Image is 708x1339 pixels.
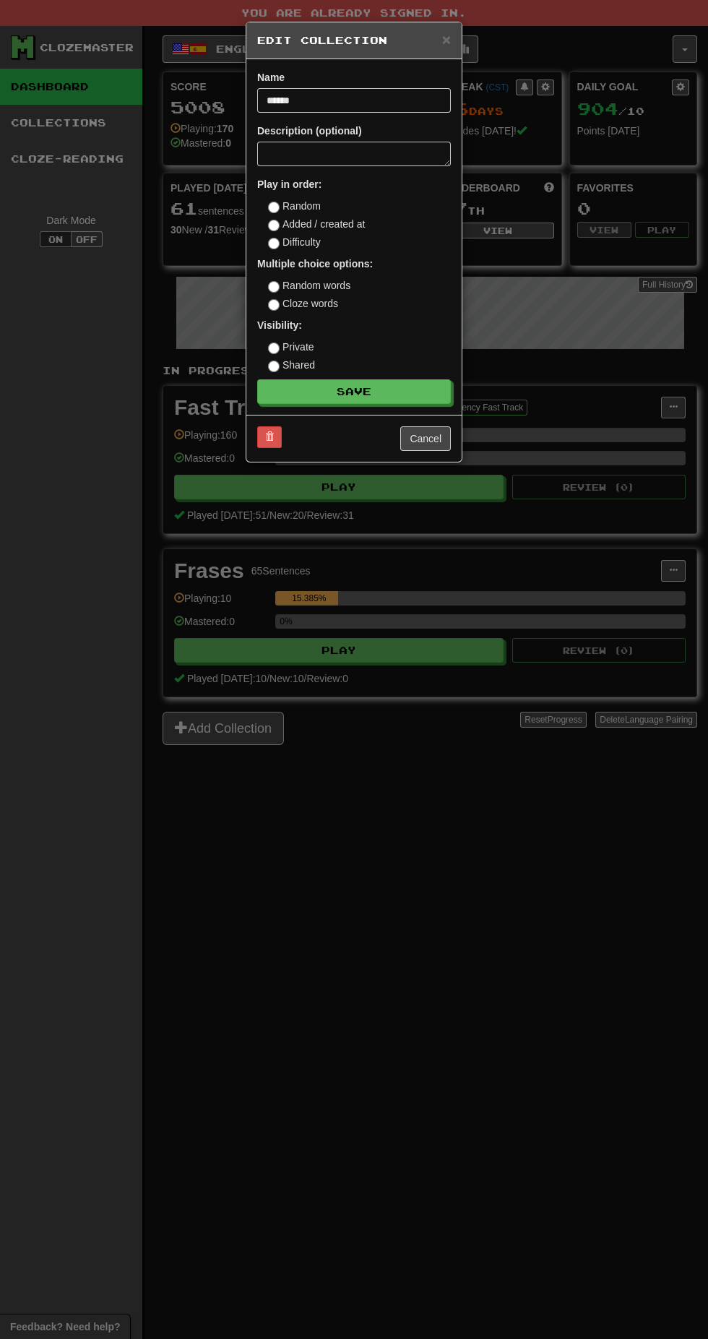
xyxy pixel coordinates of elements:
label: Random [268,199,321,213]
input: Added / created at [268,220,280,231]
button: Save [257,379,451,404]
label: Difficulty [268,235,321,249]
label: Description (optional) [257,124,362,138]
button: Close [442,32,451,47]
label: Name [257,70,285,85]
strong: Visibility: [257,319,302,331]
label: Shared [268,358,315,372]
span: × [442,31,451,48]
input: Difficulty [268,238,280,249]
label: Cloze words [268,296,338,311]
input: Cloze words [268,299,280,311]
input: Private [268,343,280,354]
input: Random words [268,281,280,293]
strong: Play in order: [257,178,321,190]
label: Random words [268,278,350,293]
h5: Edit Collection [257,33,451,48]
label: Private [268,340,314,354]
label: Added / created at [268,217,365,231]
strong: Multiple choice options: [257,258,373,270]
input: Shared [268,361,280,372]
button: Cancel [400,426,451,451]
input: Random [268,202,280,213]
